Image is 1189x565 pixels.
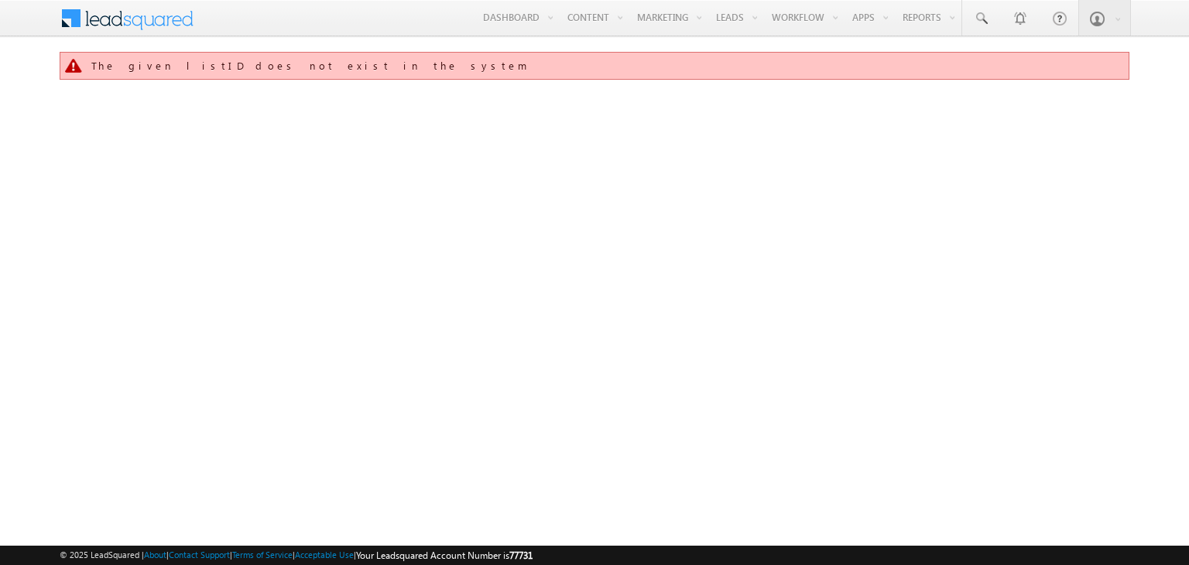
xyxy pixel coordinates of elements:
[509,550,533,561] span: 77731
[356,550,533,561] span: Your Leadsquared Account Number is
[60,548,533,563] span: © 2025 LeadSquared | | | | |
[295,550,354,560] a: Acceptable Use
[169,550,230,560] a: Contact Support
[91,59,1102,73] div: The given listID does not exist in the system
[144,550,166,560] a: About
[232,550,293,560] a: Terms of Service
